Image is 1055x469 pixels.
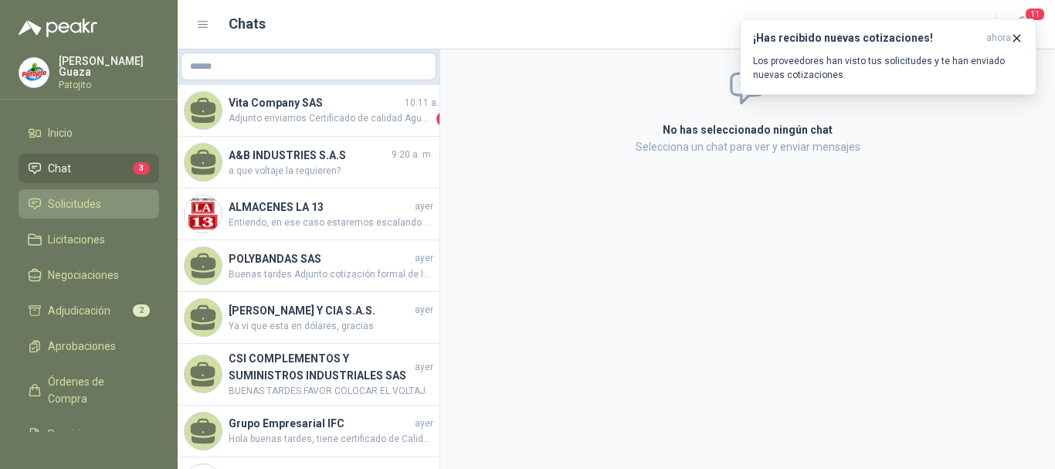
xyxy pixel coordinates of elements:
[229,111,433,127] span: Adjunto enviamos Certificado de calidad Agua destilada
[48,373,144,407] span: Órdenes de Compra
[19,19,97,37] img: Logo peakr
[19,118,159,148] a: Inicio
[415,360,433,375] span: ayer
[392,148,433,162] span: 9:20 a. m.
[19,367,159,413] a: Órdenes de Compra
[19,58,49,87] img: Company Logo
[229,432,433,447] span: Hola buenas tardes, tiene certificado de Calidad el agua destilada ? Por favor adjuntar la ficha ...
[1009,11,1036,39] button: 11
[178,137,439,189] a: A&B INDUSTRIES S.A.S9:20 a. m.a que voltaje la requieren?
[740,19,1036,95] button: ¡Has recibido nuevas cotizaciones!ahora Los proveedores han visto tus solicitudes y te han enviad...
[19,225,159,254] a: Licitaciones
[229,350,412,384] h4: CSI COMPLEMENTOS Y SUMINISTROS INDUSTRIALES SAS
[229,415,412,432] h4: Grupo Empresarial IFC
[48,426,105,443] span: Remisiones
[229,164,433,178] span: a que voltaje la requieren?
[48,231,105,248] span: Licitaciones
[178,344,439,406] a: CSI COMPLEMENTOS Y SUMINISTROS INDUSTRIALES SASayerBUENAS TARDES FAVOR COLOCAR EL VOLTAJE DE TRAB...
[753,32,980,45] h3: ¡Has recibido nuevas cotizaciones!
[229,199,412,216] h4: ALMACENES LA 13
[229,267,433,282] span: Buenas tardes Adjunto cotización formal de la manguera de 8" y ficha técnica
[48,195,101,212] span: Solicitudes
[229,302,412,319] h4: [PERSON_NAME] Y CIA S.A.S.
[19,260,159,290] a: Negociaciones
[405,96,452,110] span: 10:11 a. m.
[19,420,159,449] a: Remisiones
[48,267,119,284] span: Negociaciones
[48,124,73,141] span: Inicio
[59,80,159,90] p: Patojito
[133,162,150,175] span: 3
[415,251,433,266] span: ayer
[229,13,266,35] h1: Chats
[478,121,1017,138] h2: No has seleccionado ningún chat
[229,384,433,399] span: BUENAS TARDES FAVOR COLOCAR EL VOLTAJE DE TRABAJO DE LA VÁLVULA MUCHAS GRACIAS.
[229,250,412,267] h4: POLYBANDAS SAS
[48,160,71,177] span: Chat
[178,292,439,344] a: [PERSON_NAME] Y CIA S.A.S.ayerYa vi que esta en dólares, gracias
[19,189,159,219] a: Solicitudes
[19,296,159,325] a: Adjudicación2
[48,302,110,319] span: Adjudicación
[178,85,439,137] a: Vita Company SAS10:11 a. m.Adjunto enviamos Certificado de calidad Agua destilada3
[133,304,150,317] span: 2
[229,319,433,334] span: Ya vi que esta en dólares, gracias
[48,338,116,355] span: Aprobaciones
[415,303,433,318] span: ayer
[415,416,433,431] span: ayer
[415,199,433,214] span: ayer
[229,216,433,230] span: Entiendo, en ese caso estaremos escalando esta inquietud con fabricante. En cuanto obtenga respue...
[19,154,159,183] a: Chat3
[436,111,452,127] span: 3
[178,189,439,240] a: Company LogoALMACENES LA 13ayerEntiendo, en ese caso estaremos escalando esta inquietud con fabri...
[59,56,159,77] p: [PERSON_NAME] Guaza
[1024,7,1046,22] span: 11
[478,138,1017,155] p: Selecciona un chat para ver y enviar mensajes
[178,406,439,457] a: Grupo Empresarial IFCayerHola buenas tardes, tiene certificado de Calidad el agua destilada ? Por...
[229,94,402,111] h4: Vita Company SAS
[19,331,159,361] a: Aprobaciones
[753,54,1023,82] p: Los proveedores han visto tus solicitudes y te han enviado nuevas cotizaciones.
[229,147,388,164] h4: A&B INDUSTRIES S.A.S
[185,195,222,233] img: Company Logo
[178,240,439,292] a: POLYBANDAS SASayerBuenas tardes Adjunto cotización formal de la manguera de 8" y ficha técnica
[986,32,1011,45] span: ahora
